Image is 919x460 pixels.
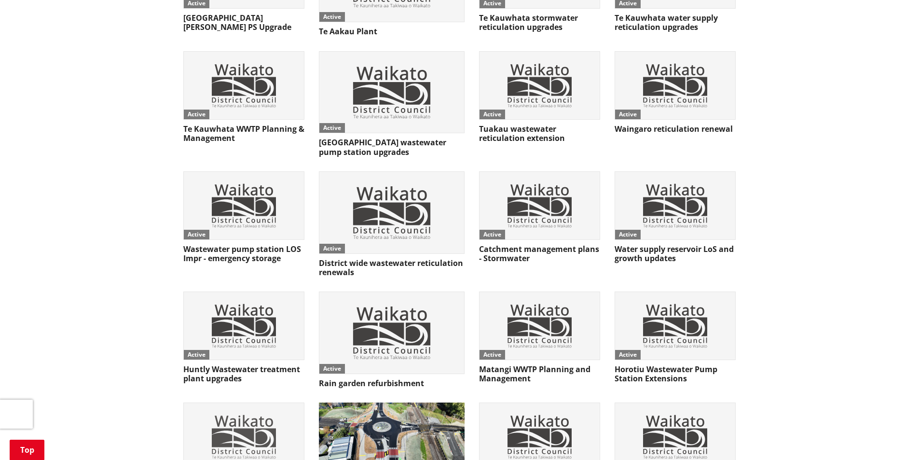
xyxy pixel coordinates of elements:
h3: Rain garden refurbishment [319,379,465,388]
a: Top [10,440,44,460]
h3: Tuakau wastewater reticulation extension [479,125,600,143]
div: Active [319,123,345,133]
h3: District wide wastewater reticulation renewals [319,259,465,277]
img: image-fallback.svg [615,172,735,239]
a: ActiveWaingaro reticulation renewal [615,51,736,134]
a: ActiveTuakau wastewater reticulation extension [479,51,600,143]
div: Active [319,244,345,253]
img: image-fallback.svg [184,172,304,239]
div: Active [184,110,209,119]
img: image-fallback.svg [319,52,464,133]
h3: Wastewater pump station LOS Impr - emergency storage [183,245,304,263]
h3: Huntly Wastewater treatment plant upgrades [183,365,304,383]
h3: Te Kauwhata WWTP Planning & Management [183,125,304,143]
a: ActiveTe Kauwhata WWTP Planning & Management [183,51,304,143]
a: ActiveDistrict wide wastewater reticulation renewals [319,171,465,277]
a: ActiveWater supply reservoir LoS and growth updates [615,171,736,264]
div: Active [184,350,209,360]
div: Active [615,350,641,360]
div: Active [184,230,209,239]
div: Active [615,230,641,239]
a: ActiveHuntly Wastewater treatment plant upgrades [183,292,304,384]
h3: Te Kauwhata water supply reticulation upgrades [615,14,736,32]
h3: Horotiu Wastewater Pump Station Extensions [615,365,736,383]
div: Active [480,230,505,239]
h3: Water supply reservoir LoS and growth updates [615,245,736,263]
div: Active [480,110,505,119]
img: image-fallback.svg [615,52,735,119]
h3: Waingaro reticulation renewal [615,125,736,134]
img: image-fallback.svg [480,172,600,239]
iframe: Messenger Launcher [875,419,909,454]
img: image-fallback.svg [615,292,735,360]
img: image-fallback.svg [319,172,464,253]
h3: [GEOGRAPHIC_DATA] wastewater pump station upgrades [319,138,465,156]
a: Active[GEOGRAPHIC_DATA] wastewater pump station upgrades [319,51,465,157]
a: ActiveHorotiu Wastewater Pump Station Extensions [615,292,736,384]
h3: Te Aakau Plant [319,27,465,36]
img: image-fallback.svg [480,292,600,360]
div: Active [319,364,345,374]
h3: Matangi WWTP Planning and Management [479,365,600,383]
h3: Catchment management plans - Stormwater [479,245,600,263]
img: image-fallback.svg [319,292,464,374]
h3: [GEOGRAPHIC_DATA][PERSON_NAME] PS Upgrade [183,14,304,32]
div: Active [480,350,505,360]
a: ActiveRain garden refurbishment [319,292,465,388]
h3: Te Kauwhata stormwater reticulation upgrades [479,14,600,32]
a: ActiveCatchment management plans - Stormwater [479,171,600,264]
div: Active [615,110,641,119]
img: image-fallback.svg [184,292,304,360]
a: ActiveWastewater pump station LOS Impr - emergency storage [183,171,304,264]
img: image-fallback.svg [480,52,600,119]
a: ActiveMatangi WWTP Planning and Management [479,292,600,384]
div: Active [319,12,345,22]
img: image-fallback.svg [184,52,304,119]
